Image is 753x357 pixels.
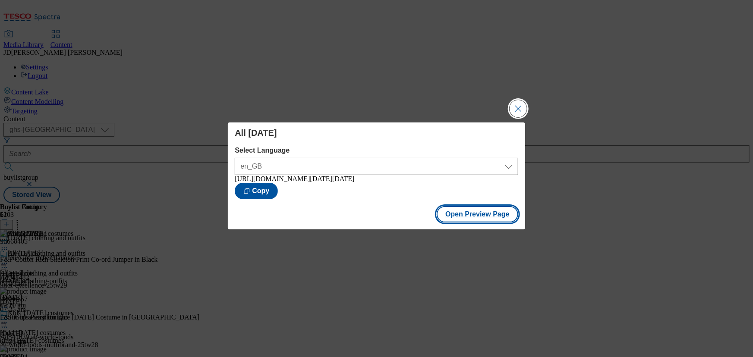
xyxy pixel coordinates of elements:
button: Open Preview Page [437,206,518,222]
h4: All [DATE] [235,128,518,138]
div: Modal [228,122,525,229]
div: [URL][DOMAIN_NAME][DATE][DATE] [235,175,518,183]
button: Close Modal [510,100,527,117]
label: Select Language [235,147,518,154]
button: Copy [235,183,278,199]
